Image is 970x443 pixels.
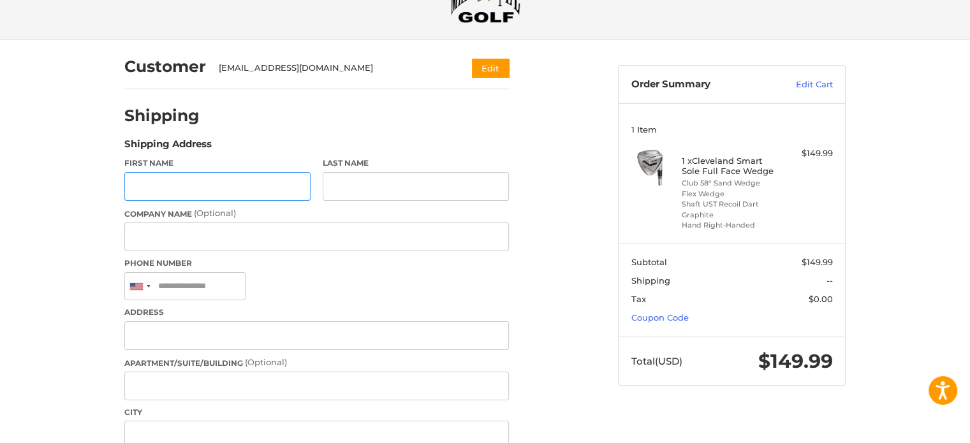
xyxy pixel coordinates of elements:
div: United States: +1 [125,273,154,300]
h2: Shipping [124,106,200,126]
span: Shipping [631,275,670,286]
a: Coupon Code [631,312,689,323]
li: Club 58° Sand Wedge [682,178,779,189]
small: (Optional) [245,357,287,367]
h3: 1 Item [631,124,833,134]
label: Company Name [124,207,509,220]
span: -- [827,275,833,286]
label: City [124,407,509,418]
label: Phone Number [124,258,509,269]
label: Apartment/Suite/Building [124,356,509,369]
label: Last Name [323,157,509,169]
span: Subtotal [631,257,667,267]
label: Address [124,307,509,318]
span: $149.99 [802,257,833,267]
li: Flex Wedge [682,189,779,200]
h3: Order Summary [631,78,768,91]
li: Hand Right-Handed [682,220,779,231]
span: $149.99 [758,349,833,373]
li: Shaft UST Recoil Dart Graphite [682,199,779,220]
label: First Name [124,157,311,169]
button: Edit [472,59,509,77]
div: $149.99 [783,147,833,160]
legend: Shipping Address [124,137,212,157]
span: Tax [631,294,646,304]
small: (Optional) [194,208,236,218]
span: $0.00 [809,294,833,304]
div: [EMAIL_ADDRESS][DOMAIN_NAME] [219,62,448,75]
h4: 1 x Cleveland Smart Sole Full Face Wedge [682,156,779,177]
h2: Customer [124,57,206,76]
a: Edit Cart [768,78,833,91]
span: Total (USD) [631,355,682,367]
